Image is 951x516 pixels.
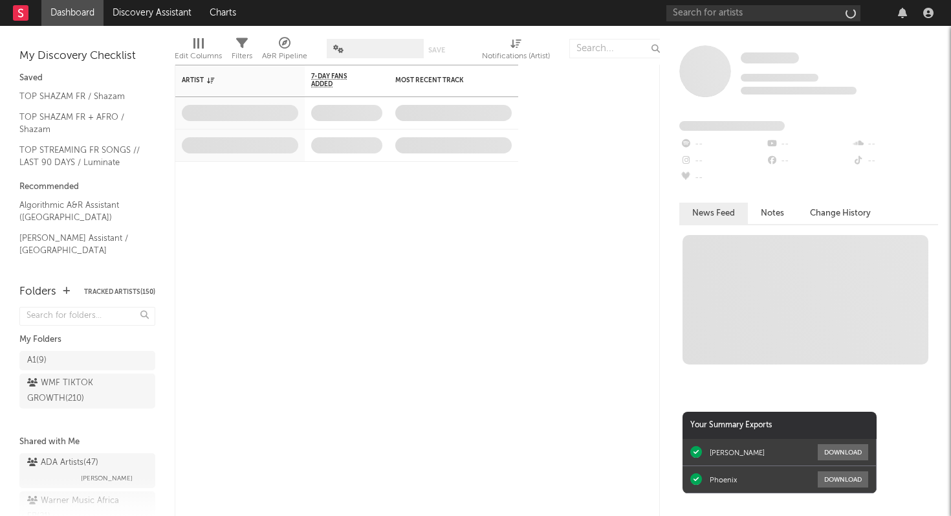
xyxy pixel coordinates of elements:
[19,453,155,488] a: ADA Artists(47)[PERSON_NAME]
[232,49,252,64] div: Filters
[748,203,797,224] button: Notes
[741,52,799,65] a: Some Artist
[311,73,363,88] span: 7-Day Fans Added
[27,376,118,407] div: WMF TIKTOK GROWTH ( 210 )
[679,136,765,153] div: --
[797,203,884,224] button: Change History
[19,179,155,195] div: Recommended
[262,49,307,64] div: A&R Pipeline
[741,52,799,63] span: Some Artist
[19,143,142,170] a: TOP STREAMING FR SONGS // LAST 90 DAYS / Luminate
[19,374,155,409] a: WMF TIKTOK GROWTH(210)
[27,353,47,368] div: A1 ( 9 )
[852,136,938,153] div: --
[569,39,666,58] input: Search...
[19,231,142,258] a: [PERSON_NAME] Assistant / [GEOGRAPHIC_DATA]
[19,198,142,225] a: Algorithmic A&R Assistant ([GEOGRAPHIC_DATA])
[679,203,748,224] button: News Feed
[19,49,155,64] div: My Discovery Checklist
[27,455,98,471] div: ADA Artists ( 47 )
[19,89,142,104] a: TOP SHAZAM FR / Shazam
[19,351,155,370] a: A1(9)
[765,136,851,153] div: --
[482,32,550,70] div: Notifications (Artist)
[666,5,860,21] input: Search for artists
[81,471,133,486] span: [PERSON_NAME]
[765,153,851,170] div: --
[395,76,492,84] div: Most Recent Track
[818,471,868,488] button: Download
[683,412,877,439] div: Your Summary Exports
[19,332,155,348] div: My Folders
[262,32,307,70] div: A&R Pipeline
[19,284,56,300] div: Folders
[679,170,765,186] div: --
[182,76,279,84] div: Artist
[679,153,765,170] div: --
[741,74,818,82] span: Tracking Since: [DATE]
[19,434,155,450] div: Shared with Me
[428,47,445,54] button: Save
[679,121,785,131] span: Fans Added by Platform
[84,289,155,295] button: Tracked Artists(150)
[19,307,155,326] input: Search for folders...
[710,475,737,484] div: Phoenix
[175,32,222,70] div: Edit Columns
[232,32,252,70] div: Filters
[818,444,868,460] button: Download
[710,448,765,457] div: [PERSON_NAME]
[482,49,550,64] div: Notifications (Artist)
[175,49,222,64] div: Edit Columns
[741,87,857,95] span: 0 fans last week
[19,110,142,137] a: TOP SHAZAM FR + AFRO / Shazam
[852,153,938,170] div: --
[19,71,155,86] div: Saved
